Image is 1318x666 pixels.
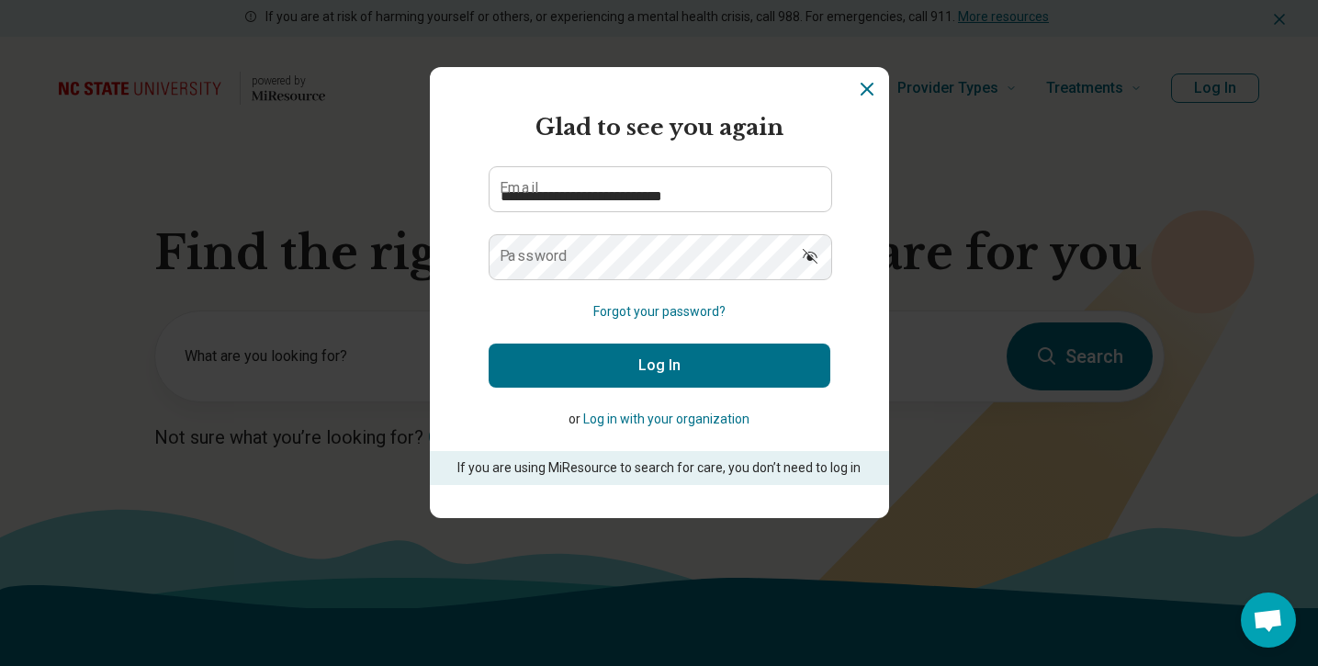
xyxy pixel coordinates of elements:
label: Email [500,181,538,196]
h2: Glad to see you again [489,111,830,144]
p: If you are using MiResource to search for care, you don’t need to log in [456,458,863,478]
label: Password [500,249,568,264]
button: Log In [489,344,830,388]
button: Log in with your organization [583,410,749,429]
button: Dismiss [856,78,878,100]
p: or [489,410,830,429]
button: Show password [790,234,830,278]
section: Login Dialog [430,67,889,518]
button: Forgot your password? [593,302,726,322]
